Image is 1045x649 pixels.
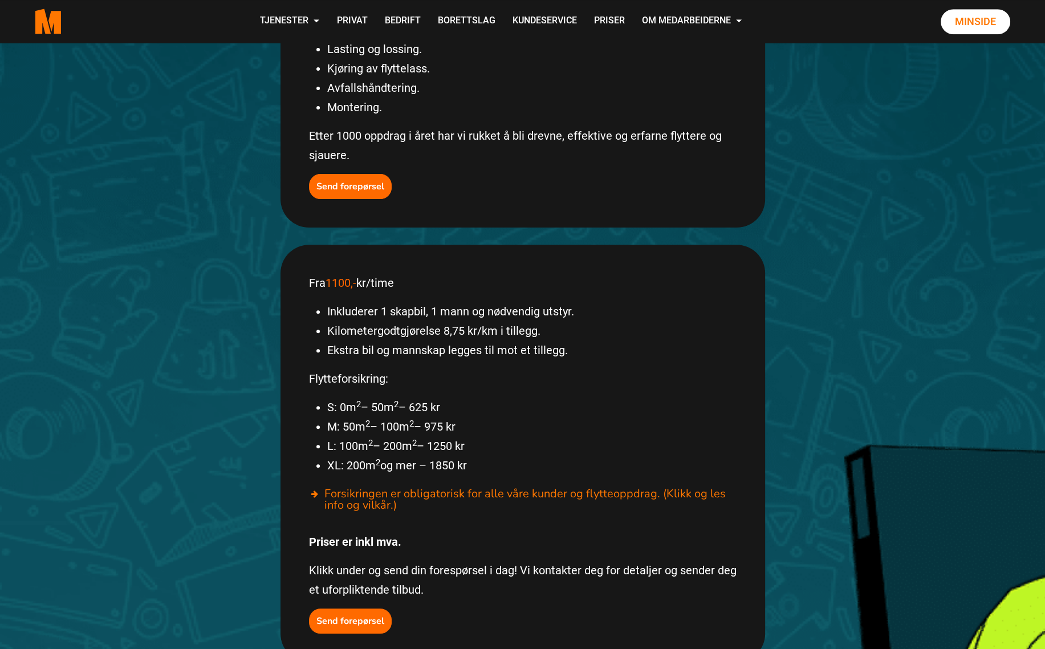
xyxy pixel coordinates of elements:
li: Kilometergodtgjørelse 8,75 kr/km i tillegg. [327,321,737,340]
li: Avfallshåndtering. [327,78,737,98]
a: Minside [941,9,1010,34]
li: XL: 200m og mer – 1850 kr [327,456,737,475]
a: Bedrift [376,1,429,42]
b: Send forepørsel [316,615,384,627]
a: Borettslag [429,1,503,42]
b: Send forepørsel [316,180,384,193]
strong: Priser er inkl mva. [309,535,401,549]
p: Fra kr/time [309,273,737,293]
li: S: 0m – 50m – 625 kr [327,397,737,417]
sup: 2 [412,438,417,448]
sup: 2 [409,419,414,429]
li: Montering. [327,98,737,117]
sup: 2 [368,438,373,448]
button: Send forepørsel [309,609,392,634]
button: Send forepørsel [309,174,392,199]
p: Flytteforsikring: [309,369,737,388]
sup: 2 [356,399,361,409]
li: L: 100m – 200m – 1250 kr [327,436,737,456]
a: Priser [585,1,633,42]
div: Forsikringen er obligatorisk for alle våre kunder og flytteoppdrag. (Klikk og les info og vilkår.) [309,484,737,515]
p: Klikk under og send din forespørsel i dag! Vi kontakter deg for detaljer og sender deg et uforpli... [309,561,737,599]
sup: 2 [376,457,380,468]
li: Kjøring av flyttelass. [327,59,737,78]
li: M: 50m – 100m – 975 kr [327,417,737,436]
sup: 2 [365,419,370,429]
li: Lasting og lossing. [327,39,737,59]
a: Privat [328,1,376,42]
span: 1100,- [326,276,356,290]
p: Etter 1000 oppdrag i året har vi rukket å bli drevne, effektive og erfarne flyttere og sjauere. [309,126,737,165]
li: Inkluderer 1 skapbil, 1 mann og nødvendig utstyr. [327,302,737,321]
a: Om Medarbeiderne [633,1,750,42]
li: Ekstra bil og mannskap legges til mot et tillegg. [327,340,737,360]
a: Tjenester [251,1,328,42]
a: Kundeservice [503,1,585,42]
sup: 2 [394,399,399,409]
